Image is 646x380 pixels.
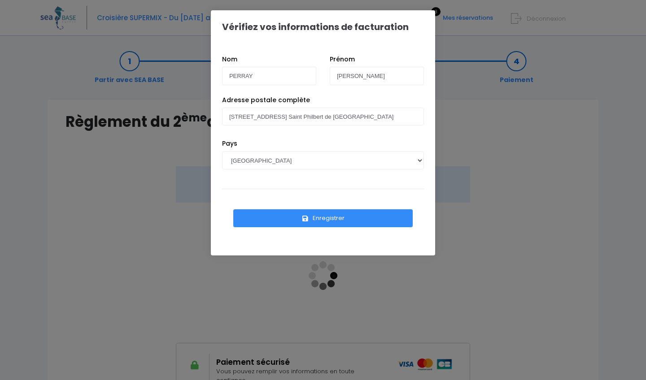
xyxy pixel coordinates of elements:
[222,95,310,105] label: Adresse postale complète
[222,55,237,64] label: Nom
[222,139,237,148] label: Pays
[330,55,355,64] label: Prénom
[233,209,413,227] button: Enregistrer
[222,22,409,32] h1: Vérifiez vos informations de facturation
